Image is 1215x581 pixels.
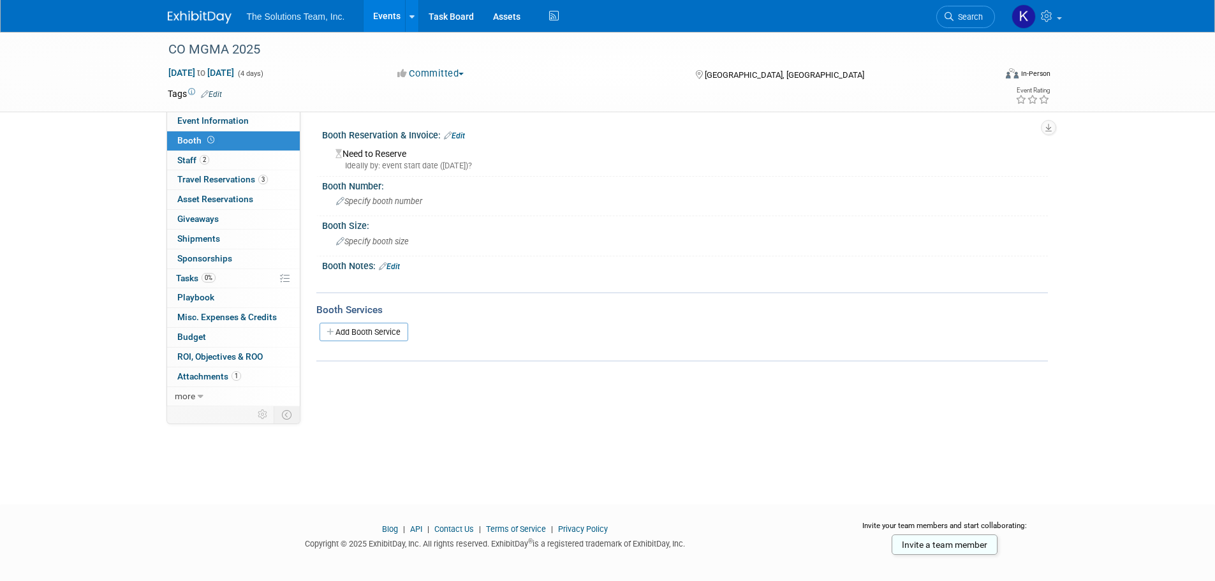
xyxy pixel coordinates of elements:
span: Shipments [177,233,220,244]
img: Kaelon Harris [1012,4,1036,29]
span: Staff [177,155,209,165]
a: Invite a team member [892,534,998,555]
div: Booth Size: [322,216,1048,232]
td: Toggle Event Tabs [274,406,300,423]
span: 1 [232,371,241,381]
div: Event Rating [1015,87,1050,94]
div: Copyright © 2025 ExhibitDay, Inc. All rights reserved. ExhibitDay is a registered trademark of Ex... [168,535,823,550]
a: Search [936,6,995,28]
span: Travel Reservations [177,174,268,184]
span: Asset Reservations [177,194,253,204]
button: Committed [393,67,469,80]
a: Staff2 [167,151,300,170]
div: Ideally by: event start date ([DATE])? [335,160,1038,172]
span: 0% [202,273,216,283]
div: In-Person [1020,69,1050,78]
span: Booth [177,135,217,145]
a: Add Booth Service [320,323,408,341]
span: to [195,68,207,78]
a: Sponsorships [167,249,300,268]
span: | [548,524,556,534]
span: Giveaways [177,214,219,224]
a: Misc. Expenses & Credits [167,308,300,327]
a: Attachments1 [167,367,300,386]
a: Terms of Service [486,524,546,534]
span: (4 days) [237,70,263,78]
span: [GEOGRAPHIC_DATA], [GEOGRAPHIC_DATA] [705,70,864,80]
span: Specify booth number [336,196,422,206]
a: Contact Us [434,524,474,534]
a: ROI, Objectives & ROO [167,348,300,367]
div: CO MGMA 2025 [164,38,976,61]
span: 2 [200,155,209,165]
div: Booth Services [316,303,1048,317]
img: ExhibitDay [168,11,232,24]
span: ROI, Objectives & ROO [177,351,263,362]
a: Privacy Policy [558,524,608,534]
a: Edit [201,90,222,99]
span: Tasks [176,273,216,283]
a: Edit [379,262,400,271]
span: Attachments [177,371,241,381]
span: | [400,524,408,534]
span: Playbook [177,292,214,302]
span: Booth not reserved yet [205,135,217,145]
a: Shipments [167,230,300,249]
a: Budget [167,328,300,347]
a: Edit [444,131,465,140]
a: Booth [167,131,300,151]
span: [DATE] [DATE] [168,67,235,78]
a: Giveaways [167,210,300,229]
span: | [424,524,432,534]
span: Budget [177,332,206,342]
a: Travel Reservations3 [167,170,300,189]
a: API [410,524,422,534]
span: Misc. Expenses & Credits [177,312,277,322]
div: Invite your team members and start collaborating: [842,520,1048,540]
span: The Solutions Team, Inc. [247,11,345,22]
a: more [167,387,300,406]
div: Booth Reservation & Invoice: [322,126,1048,142]
img: Format-Inperson.png [1006,68,1019,78]
div: Booth Notes: [322,256,1048,273]
a: Blog [382,524,398,534]
sup: ® [528,538,533,545]
div: Booth Number: [322,177,1048,193]
a: Asset Reservations [167,190,300,209]
a: Playbook [167,288,300,307]
a: Event Information [167,112,300,131]
span: Specify booth size [336,237,409,246]
span: Search [954,12,983,22]
td: Tags [168,87,222,100]
span: 3 [258,175,268,184]
a: Tasks0% [167,269,300,288]
span: | [476,524,484,534]
span: more [175,391,195,401]
span: Event Information [177,115,249,126]
span: Sponsorships [177,253,232,263]
div: Event Format [920,66,1051,85]
div: Need to Reserve [332,144,1038,172]
td: Personalize Event Tab Strip [252,406,274,423]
